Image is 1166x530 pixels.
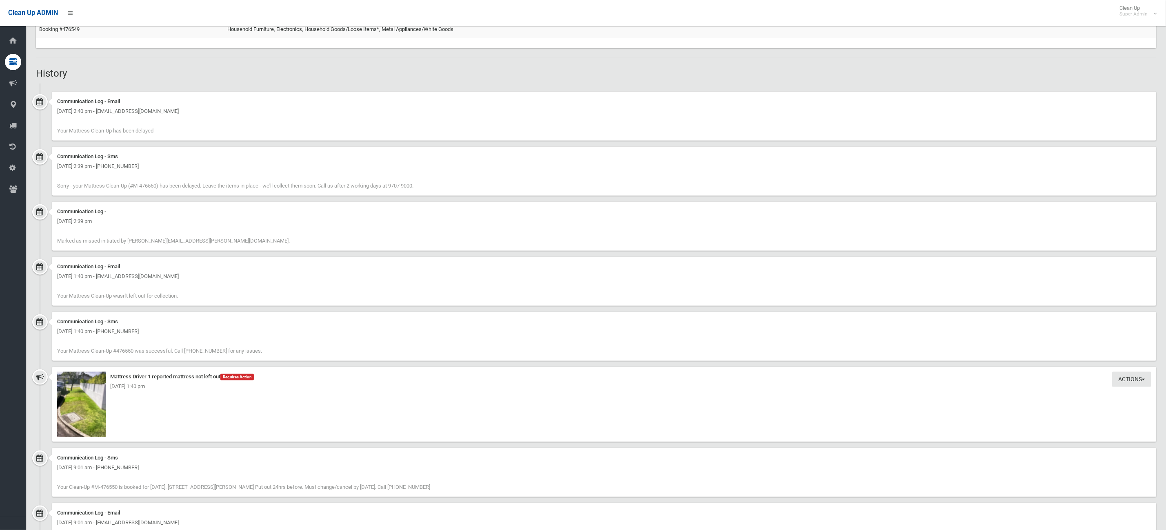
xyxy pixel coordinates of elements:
[57,518,1151,528] div: [DATE] 9:01 am - [EMAIL_ADDRESS][DOMAIN_NAME]
[57,238,290,244] span: Marked as missed initiated by [PERSON_NAME][EMAIL_ADDRESS][PERSON_NAME][DOMAIN_NAME].
[57,327,1151,336] div: [DATE] 1:40 pm - [PHONE_NUMBER]
[57,317,1151,327] div: Communication Log - Sms
[57,106,1151,116] div: [DATE] 2:40 pm - [EMAIL_ADDRESS][DOMAIN_NAME]
[57,293,178,299] span: Your Mattress Clean-Up wasn't left out for collection.
[1112,372,1151,387] button: Actions
[1115,5,1156,17] span: Clean Up
[57,463,1151,473] div: [DATE] 9:01 am - [PHONE_NUMBER]
[57,152,1151,161] div: Communication Log - Sms
[57,183,413,189] span: Sorry - your Mattress Clean-Up (#M-476550) has been delayed. Leave the items in place - we'll col...
[57,348,262,354] span: Your Mattress Clean-Up #476550 was successful. Call [PHONE_NUMBER] for any issues.
[57,372,106,437] img: image.jpg
[57,372,1151,382] div: Mattress Driver 1 reported mattress not left out
[57,382,1151,391] div: [DATE] 1:40 pm
[220,374,254,380] span: Requires Action
[1119,11,1148,17] small: Super Admin
[224,20,1156,38] td: Household Furniture, Electronics, Household Goods/Loose Items*, Metal Appliances/White Goods
[8,9,58,17] span: Clean Up ADMIN
[57,216,1151,226] div: [DATE] 2:39 pm
[57,508,1151,518] div: Communication Log - Email
[57,207,1151,216] div: Communication Log -
[57,453,1151,463] div: Communication Log - Sms
[57,272,1151,281] div: [DATE] 1:40 pm - [EMAIL_ADDRESS][DOMAIN_NAME]
[57,128,153,134] span: Your Mattress Clean-Up has been delayed
[57,161,1151,171] div: [DATE] 2:39 pm - [PHONE_NUMBER]
[36,68,1156,79] h2: History
[57,484,430,490] span: Your Clean-Up #M-476550 is booked for [DATE]. [STREET_ADDRESS][PERSON_NAME] Put out 24hrs before....
[57,262,1151,272] div: Communication Log - Email
[57,97,1151,106] div: Communication Log - Email
[39,26,80,32] a: Booking #476549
